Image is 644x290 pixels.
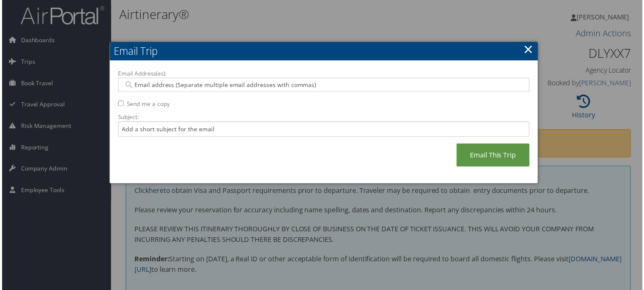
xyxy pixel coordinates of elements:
[108,42,539,61] h2: Email Trip
[117,122,531,138] input: Add a short subject for the email
[525,41,534,58] a: ×
[117,70,531,78] label: Email Address(es):
[457,144,531,168] a: Email This Trip
[122,81,525,89] input: Email address (Separate multiple email addresses with commas)
[117,114,531,122] label: Subject:
[126,100,169,109] label: Send me a copy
